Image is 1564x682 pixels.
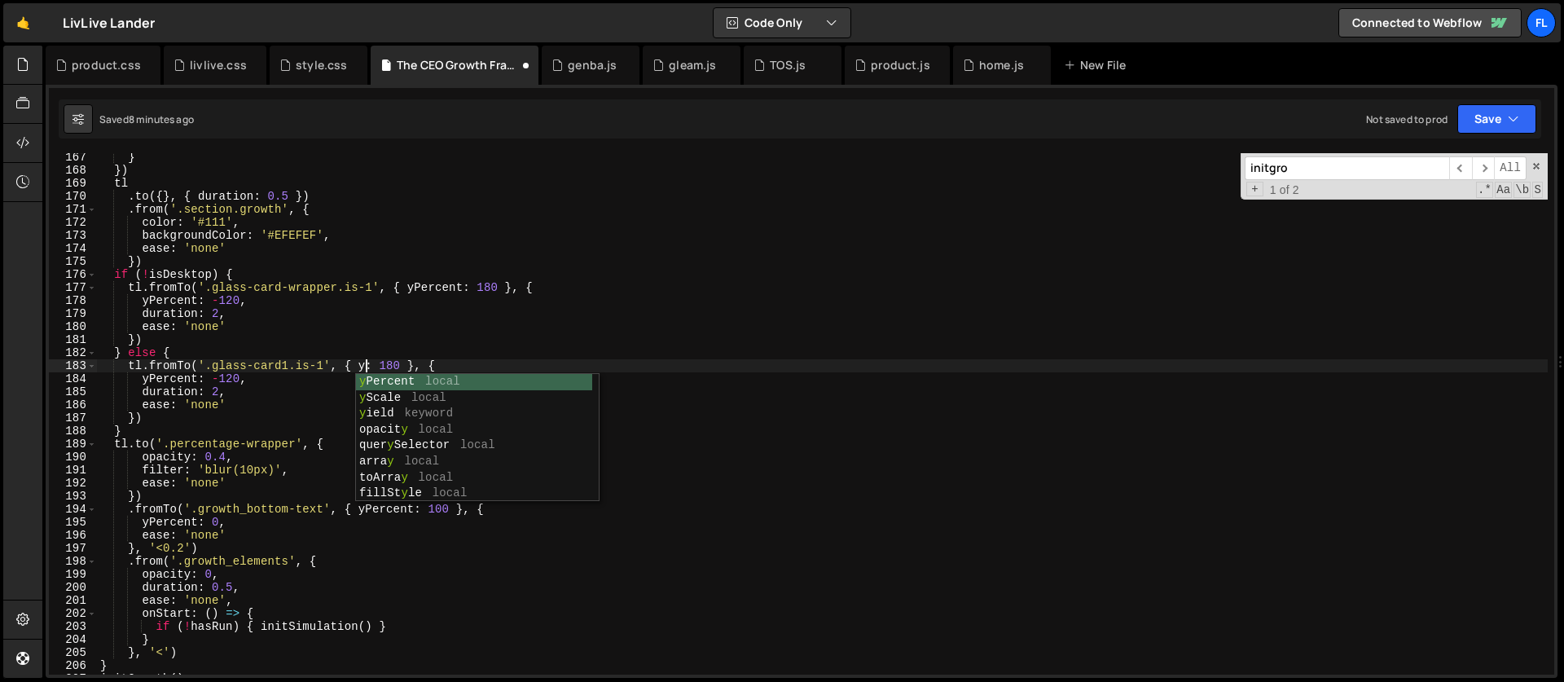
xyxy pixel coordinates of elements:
span: Toggle Replace mode [1246,182,1263,196]
div: 168 [49,164,97,177]
div: 205 [49,646,97,659]
span: Whole Word Search [1513,182,1531,198]
div: Saved [99,112,194,126]
div: 191 [49,464,97,477]
div: product.js [871,57,930,73]
div: 8 minutes ago [129,112,194,126]
div: The CEO Growth Framework.js [397,57,519,73]
span: Alt-Enter [1494,156,1527,180]
span: ​ [1472,156,1495,180]
input: Search for [1245,156,1449,180]
div: 184 [49,372,97,385]
div: 176 [49,268,97,281]
div: LivLive Lander [63,13,155,33]
div: gleam.js [669,57,716,73]
div: 195 [49,516,97,529]
div: 181 [49,333,97,346]
div: 174 [49,242,97,255]
div: New File [1064,57,1132,73]
div: 200 [49,581,97,594]
div: 198 [49,555,97,568]
div: 203 [49,620,97,633]
div: 182 [49,346,97,359]
span: 1 of 2 [1263,183,1306,196]
div: 206 [49,659,97,672]
div: product.css [72,57,141,73]
div: 197 [49,542,97,555]
div: 179 [49,307,97,320]
span: Search In Selection [1532,182,1543,198]
a: Connected to Webflow [1338,8,1522,37]
div: 190 [49,451,97,464]
div: style.css [296,57,347,73]
span: CaseSensitive Search [1495,182,1512,198]
div: 204 [49,633,97,646]
span: ​ [1449,156,1472,180]
div: 178 [49,294,97,307]
div: 186 [49,398,97,411]
div: 180 [49,320,97,333]
a: Fl [1527,8,1556,37]
span: RegExp Search [1476,182,1493,198]
div: 177 [49,281,97,294]
div: 188 [49,425,97,438]
div: genba.js [568,57,617,73]
div: 202 [49,607,97,620]
div: 173 [49,229,97,242]
div: 172 [49,216,97,229]
div: home.js [979,57,1024,73]
div: 167 [49,151,97,164]
div: 193 [49,490,97,503]
div: livlive.css [190,57,247,73]
div: TOS.js [770,57,806,73]
div: 170 [49,190,97,203]
div: 187 [49,411,97,425]
div: 199 [49,568,97,581]
div: 175 [49,255,97,268]
button: Save [1457,104,1536,134]
div: Not saved to prod [1366,112,1448,126]
div: 196 [49,529,97,542]
div: 183 [49,359,97,372]
a: 🤙 [3,3,43,42]
div: 169 [49,177,97,190]
div: 192 [49,477,97,490]
div: 171 [49,203,97,216]
div: 194 [49,503,97,516]
button: Code Only [714,8,850,37]
div: 189 [49,438,97,451]
div: 201 [49,594,97,607]
div: 185 [49,385,97,398]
